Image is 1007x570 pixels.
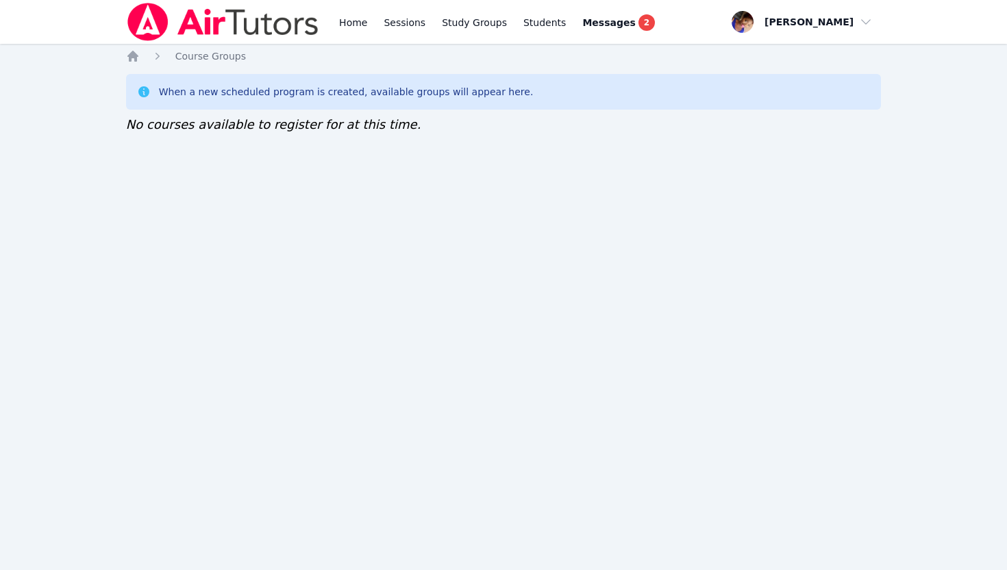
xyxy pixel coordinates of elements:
[159,85,534,99] div: When a new scheduled program is created, available groups will appear here.
[638,14,655,31] span: 2
[126,117,421,132] span: No courses available to register for at this time.
[175,51,246,62] span: Course Groups
[582,16,635,29] span: Messages
[175,49,246,63] a: Course Groups
[126,49,882,63] nav: Breadcrumb
[126,3,320,41] img: Air Tutors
